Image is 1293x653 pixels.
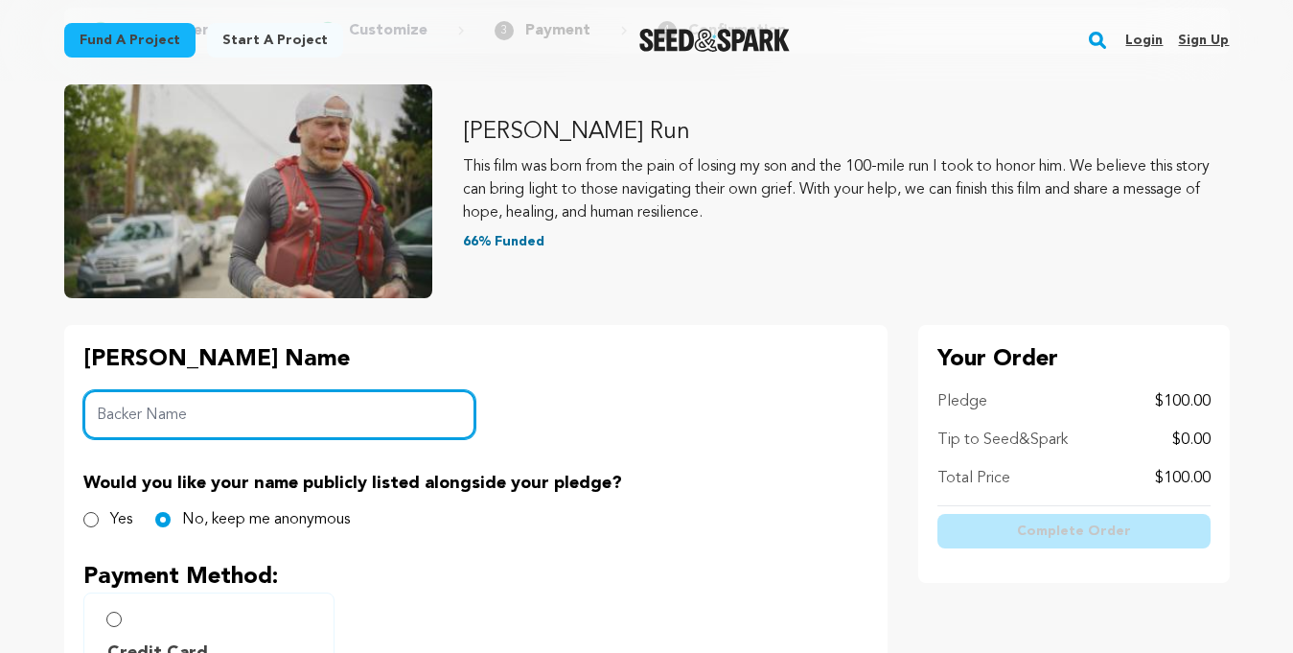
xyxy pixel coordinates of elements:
[207,23,343,58] a: Start a project
[1125,25,1163,56] a: Login
[463,117,1230,148] p: [PERSON_NAME] Run
[64,84,432,298] img: Ryan’s Run image
[937,390,987,413] p: Pledge
[463,155,1230,224] p: This film was born from the pain of losing my son and the 100-mile run I took to honor him. We be...
[937,514,1211,548] button: Complete Order
[83,470,868,497] p: Would you like your name publicly listed alongside your pledge?
[639,29,790,52] a: Seed&Spark Homepage
[463,232,1230,251] p: 66% Funded
[83,344,476,375] p: [PERSON_NAME] Name
[64,23,196,58] a: Fund a project
[83,562,868,593] p: Payment Method:
[937,467,1010,490] p: Total Price
[1178,25,1229,56] a: Sign up
[639,29,790,52] img: Seed&Spark Logo Dark Mode
[1017,522,1131,541] span: Complete Order
[110,508,132,531] label: Yes
[1155,467,1211,490] p: $100.00
[1155,390,1211,413] p: $100.00
[1172,429,1211,452] p: $0.00
[182,508,350,531] label: No, keep me anonymous
[937,344,1211,375] p: Your Order
[83,390,476,439] input: Backer Name
[937,429,1068,452] p: Tip to Seed&Spark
